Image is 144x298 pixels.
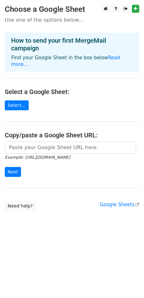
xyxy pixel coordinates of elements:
h4: How to send your first MergeMail campaign [11,37,133,52]
h3: Choose a Google Sheet [5,5,139,14]
p: Use one of the options below... [5,17,139,23]
a: Google Sheets [100,202,139,207]
a: Need help? [5,201,36,211]
h4: Select a Google Sheet: [5,88,139,96]
input: Next [5,167,21,177]
p: Find your Google Sheet in the box below [11,55,133,68]
input: Paste your Google Sheet URL here [5,142,136,154]
h4: Copy/paste a Google Sheet URL: [5,131,139,139]
a: Select... [5,100,29,110]
a: Read more... [11,55,120,67]
small: Example: [URL][DOMAIN_NAME] [5,155,70,160]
